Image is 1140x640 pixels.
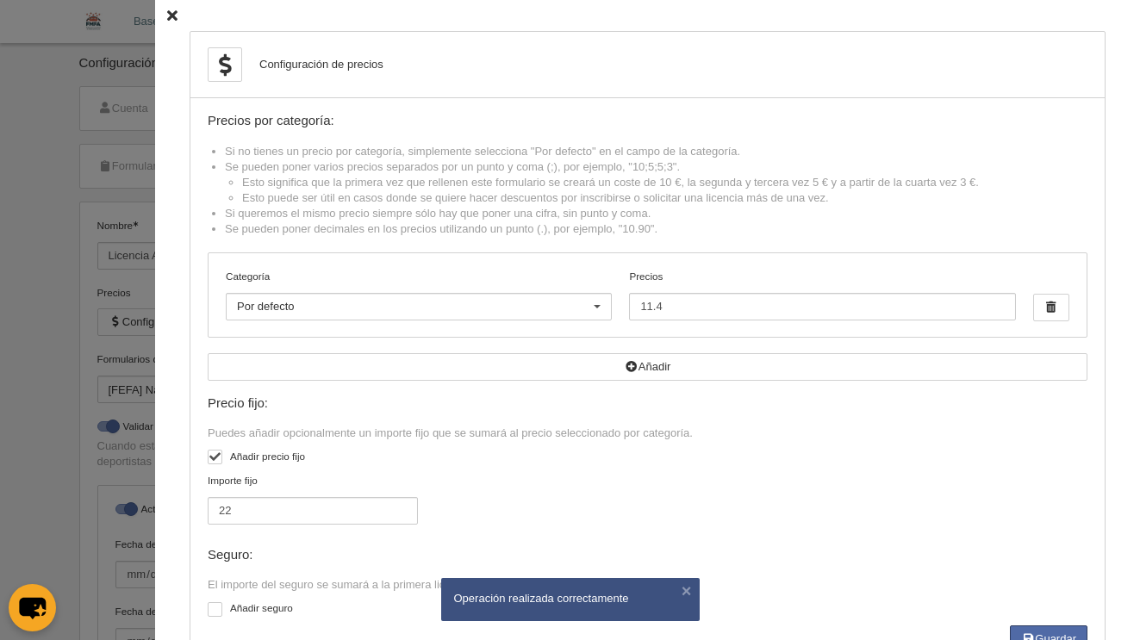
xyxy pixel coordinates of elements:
label: Importe fijo [208,473,418,525]
div: Seguro: [208,548,1087,562]
span: Por defecto [237,300,295,313]
i: Cerrar [167,10,178,22]
li: Si queremos el mismo precio siempre sólo hay que poner una cifra, sin punto y coma. [225,206,1087,221]
li: Esto puede ser útil en casos donde se quiere hacer descuentos por inscribirse o solicitar una lic... [242,190,1087,206]
input: Precios [629,293,1015,320]
label: Precios [629,269,1015,320]
div: Configuración de precios [259,57,383,72]
li: Se pueden poner varios precios separados por un punto y coma (;), por ejemplo, "10;5;5;3". [225,159,1087,206]
div: Precios por categoría: [208,114,1087,128]
div: Operación realizada correctamente [454,591,687,606]
label: Añadir precio fijo [208,449,1087,469]
button: chat-button [9,584,56,631]
div: Puedes añadir opcionalmente un importe fijo que se sumará al precio seleccionado por categoría. [208,426,1087,441]
li: Esto significa que la primera vez que rellenen este formulario se creará un coste de 10 €, la seg... [242,175,1087,190]
li: Si no tienes un precio por categoría, simplemente selecciona "Por defecto" en el campo de la cate... [225,144,1087,159]
input: Importe fijo [208,497,418,525]
label: Categoría [226,269,612,284]
label: Añadir seguro [208,600,1087,620]
li: Se pueden poner decimales en los precios utilizando un punto (.), por ejemplo, "10.90". [225,221,1087,237]
div: Precio fijo: [208,396,1087,411]
button: × [678,582,695,600]
button: Añadir [208,353,1087,381]
div: El importe del seguro se sumará a la primera licencia del perfil en la temporada. [208,577,1087,593]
